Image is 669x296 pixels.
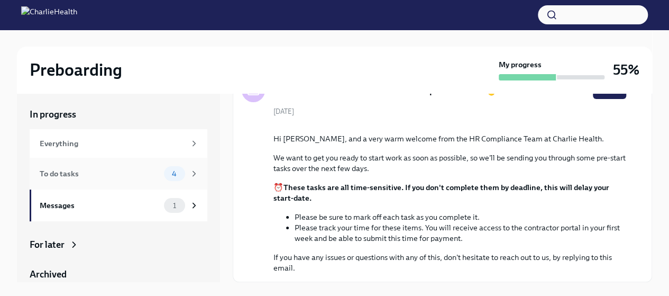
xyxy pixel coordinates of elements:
[499,59,542,70] strong: My progress
[30,108,207,121] a: In progress
[273,153,626,174] p: We want to get you ready to start work as soon as possible, so we'll be sending you through some ...
[30,268,207,281] a: Archived
[30,59,122,80] h2: Preboarding
[273,106,294,116] span: [DATE]
[273,252,626,273] p: If you have any issues or questions with any of this, don't hesitate to reach out to us, by reply...
[273,133,626,144] p: Hi [PERSON_NAME], and a very warm welcome from the HR Compliance Team at Charlie Health.
[30,158,207,190] a: To do tasks4
[273,182,626,203] p: ⏰
[295,222,626,244] li: Please track your time for these items. You will receive access to the contractor portal in your ...
[30,238,207,251] a: For later
[40,168,160,180] div: To do tasks
[273,183,609,203] strong: These tasks are all time-sensitive. If you don't complete them by deadline, this will delay your ...
[30,238,65,251] div: For later
[40,200,160,211] div: Messages
[21,6,77,23] img: CharlieHealth
[295,212,626,222] li: Please be sure to mark off each task as you complete it.
[30,190,207,221] a: Messages1
[167,202,182,210] span: 1
[166,170,183,178] span: 4
[613,60,639,79] h3: 55%
[40,138,185,149] div: Everything
[30,129,207,158] a: Everything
